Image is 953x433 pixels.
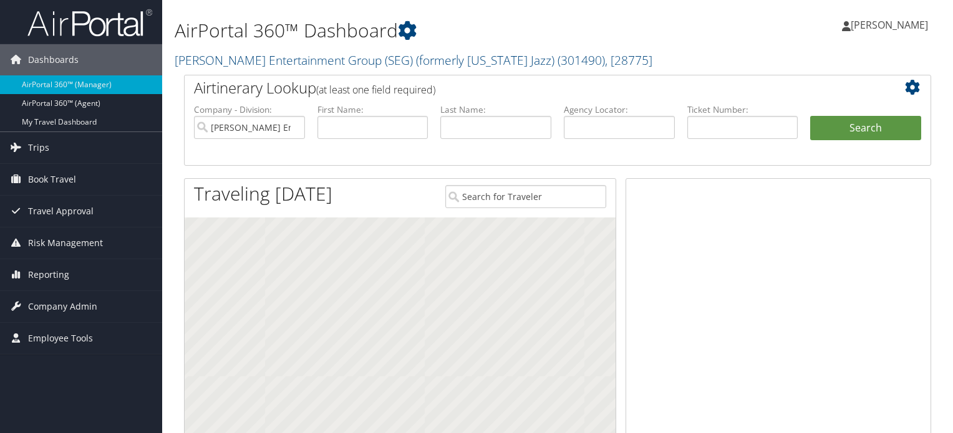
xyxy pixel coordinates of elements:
span: , [ 28775 ] [605,52,652,69]
span: Book Travel [28,164,76,195]
span: Trips [28,132,49,163]
label: Last Name: [440,103,551,116]
img: airportal-logo.png [27,8,152,37]
a: [PERSON_NAME] Entertainment Group (SEG) (formerly [US_STATE] Jazz) [175,52,652,69]
span: Reporting [28,259,69,290]
h2: Airtinerary Lookup [194,77,859,98]
span: Risk Management [28,227,103,259]
label: Agency Locator: [564,103,675,116]
span: ( 301490 ) [558,52,605,69]
span: Employee Tools [28,323,93,354]
input: Search for Traveler [445,185,606,208]
button: Search [810,116,921,141]
label: Company - Division: [194,103,305,116]
h1: AirPortal 360™ Dashboard [175,17,685,44]
h1: Traveling [DATE] [194,181,332,207]
span: (at least one field required) [316,83,435,97]
label: First Name: [317,103,428,116]
a: [PERSON_NAME] [842,6,941,44]
span: [PERSON_NAME] [851,18,928,32]
span: Dashboards [28,44,79,75]
label: Ticket Number: [687,103,798,116]
span: Company Admin [28,291,97,322]
span: Travel Approval [28,196,94,227]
